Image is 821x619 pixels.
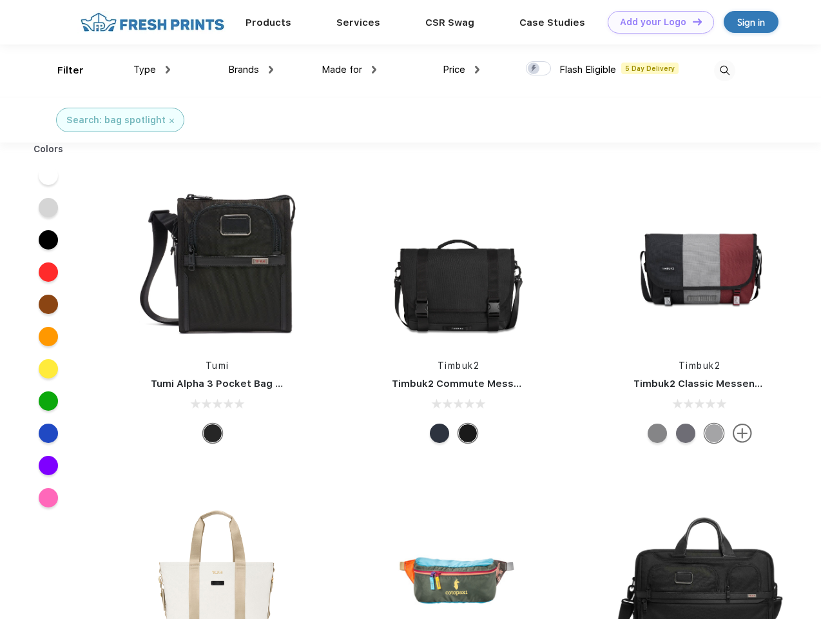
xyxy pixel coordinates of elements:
[322,64,362,75] span: Made for
[733,424,752,443] img: more.svg
[372,66,376,74] img: dropdown.png
[679,360,721,371] a: Timbuk2
[166,66,170,74] img: dropdown.png
[430,424,449,443] div: Eco Nautical
[269,66,273,74] img: dropdown.png
[724,11,778,33] a: Sign in
[559,64,616,75] span: Flash Eligible
[169,119,174,123] img: filter_cancel.svg
[203,424,222,443] div: Black
[24,142,73,156] div: Colors
[704,424,724,443] div: Eco Rind Pop
[438,360,480,371] a: Timbuk2
[133,64,156,75] span: Type
[66,113,166,127] div: Search: bag spotlight
[372,175,544,346] img: func=resize&h=266
[620,17,686,28] div: Add your Logo
[151,378,302,389] a: Tumi Alpha 3 Pocket Bag Small
[458,424,478,443] div: Eco Black
[131,175,303,346] img: func=resize&h=266
[648,424,667,443] div: Eco Gunmetal
[614,175,786,346] img: func=resize&h=266
[633,378,793,389] a: Timbuk2 Classic Messenger Bag
[206,360,229,371] a: Tumi
[737,15,765,30] div: Sign in
[693,18,702,25] img: DT
[77,11,228,34] img: fo%20logo%202.webp
[443,64,465,75] span: Price
[676,424,695,443] div: Eco Army Pop
[57,63,84,78] div: Filter
[714,60,735,81] img: desktop_search.svg
[246,17,291,28] a: Products
[228,64,259,75] span: Brands
[475,66,479,74] img: dropdown.png
[392,378,565,389] a: Timbuk2 Commute Messenger Bag
[621,63,679,74] span: 5 Day Delivery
